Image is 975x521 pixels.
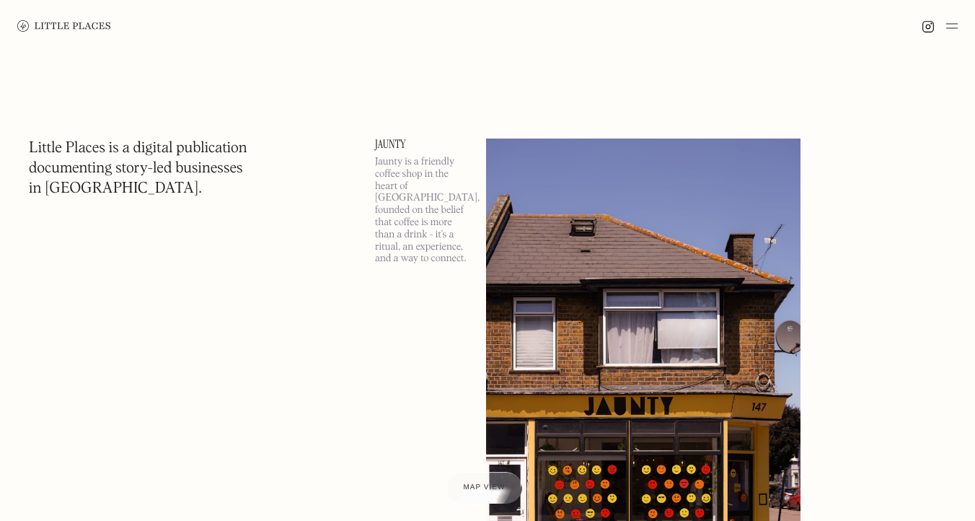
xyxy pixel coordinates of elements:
a: Jaunty [375,139,469,150]
h1: Little Places is a digital publication documenting story-led businesses in [GEOGRAPHIC_DATA]. [29,139,247,199]
span: Map view [464,483,506,491]
a: Map view [446,472,523,504]
p: Jaunty is a friendly coffee shop in the heart of [GEOGRAPHIC_DATA], founded on the belief that co... [375,156,469,265]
